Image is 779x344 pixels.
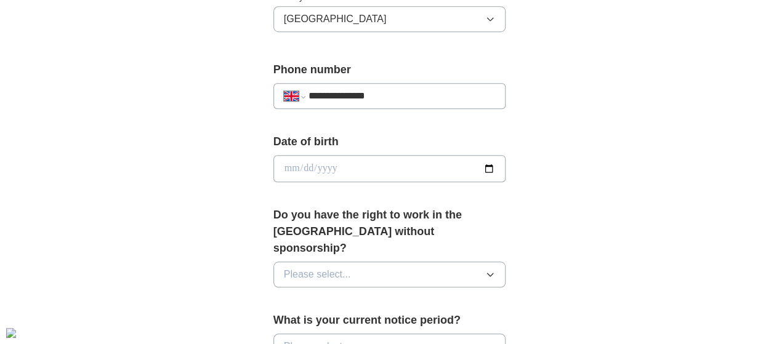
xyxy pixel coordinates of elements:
[273,6,506,32] button: [GEOGRAPHIC_DATA]
[273,62,506,78] label: Phone number
[273,207,506,257] label: Do you have the right to work in the [GEOGRAPHIC_DATA] without sponsorship?
[273,262,506,287] button: Please select...
[6,328,16,338] img: Cookie%20settings
[6,328,16,338] div: Cookie consent button
[284,267,351,282] span: Please select...
[273,312,506,329] label: What is your current notice period?
[284,12,387,26] span: [GEOGRAPHIC_DATA]
[273,134,506,150] label: Date of birth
